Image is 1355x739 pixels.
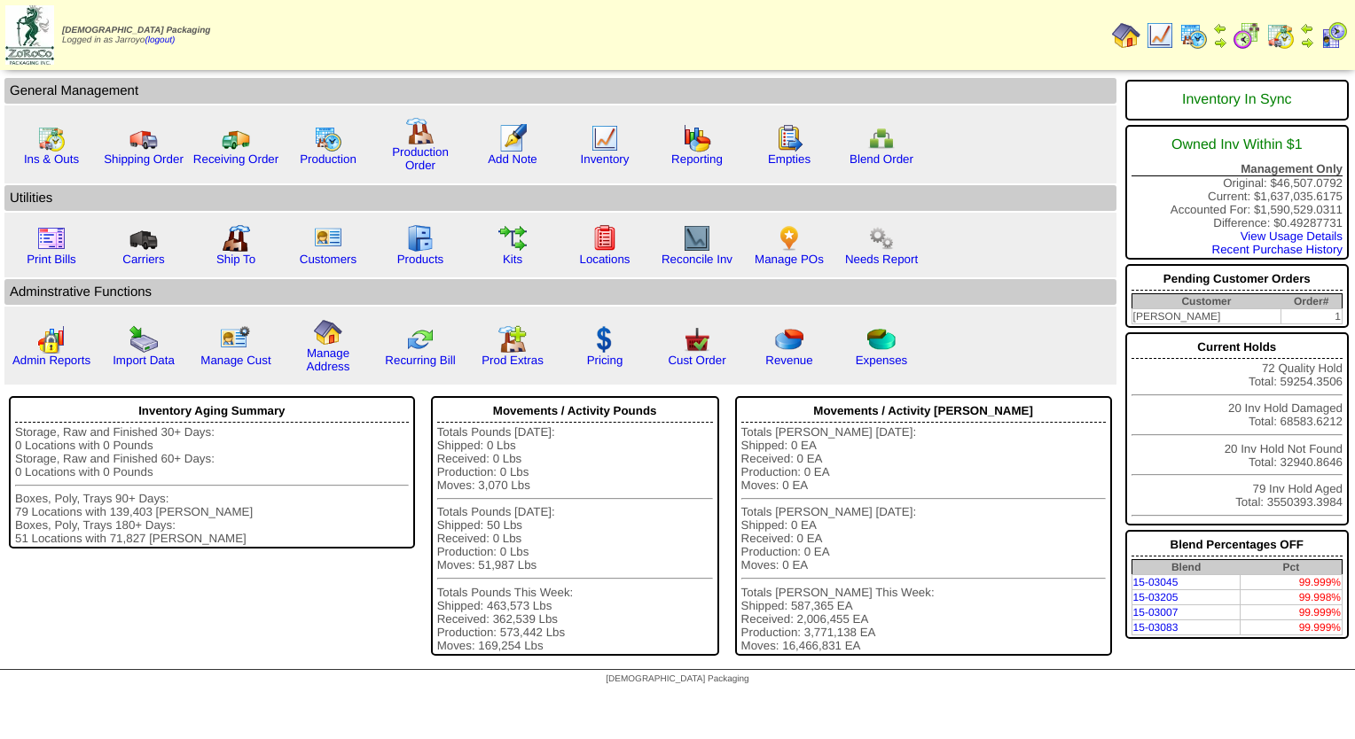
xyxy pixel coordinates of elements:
div: Totals Pounds [DATE]: Shipped: 0 Lbs Received: 0 Lbs Production: 0 Lbs Moves: 3,070 Lbs Totals Po... [437,425,713,652]
img: cust_order.png [683,325,711,354]
a: Admin Reports [12,354,90,367]
a: Manage Address [307,346,350,373]
img: calendarprod.gif [1179,21,1208,50]
div: Storage, Raw and Finished 30+ Days: 0 Locations with 0 Pounds Storage, Raw and Finished 60+ Days:... [15,425,409,545]
div: Totals [PERSON_NAME] [DATE]: Shipped: 0 EA Received: 0 EA Production: 0 EA Moves: 0 EA Totals [PE... [741,425,1106,652]
img: factory.gif [406,117,435,145]
img: calendarinout.gif [37,124,66,152]
a: 15-03083 [1133,621,1179,634]
div: Blend Percentages OFF [1132,533,1343,556]
div: Management Only [1132,162,1343,176]
img: arrowright.gif [1300,35,1314,50]
a: Ship To [216,253,255,266]
div: Movements / Activity Pounds [437,400,713,423]
img: home.gif [1112,21,1140,50]
img: line_graph2.gif [683,224,711,253]
img: workorder.gif [775,124,803,152]
a: Recent Purchase History [1212,243,1343,256]
th: Pct [1241,560,1343,575]
td: 99.998% [1241,590,1343,605]
td: Adminstrative Functions [4,279,1116,305]
a: Customers [300,253,356,266]
img: pie_chart2.png [867,325,896,354]
img: managecust.png [220,325,253,354]
img: arrowleft.gif [1300,21,1314,35]
img: truck2.gif [222,124,250,152]
a: Cust Order [668,354,725,367]
a: Reporting [671,152,723,166]
td: Utilities [4,185,1116,211]
td: 99.999% [1241,575,1343,590]
img: factory2.gif [222,224,250,253]
img: reconcile.gif [406,325,435,354]
img: graph.gif [683,124,711,152]
img: network.png [867,124,896,152]
a: Blend Order [850,152,913,166]
img: home.gif [314,318,342,346]
img: truck.gif [129,124,158,152]
img: line_graph.gif [591,124,619,152]
img: po.png [775,224,803,253]
img: invoice2.gif [37,224,66,253]
img: arrowright.gif [1213,35,1227,50]
a: Import Data [113,354,175,367]
a: Print Bills [27,253,76,266]
img: customers.gif [314,224,342,253]
img: arrowleft.gif [1213,21,1227,35]
img: prodextras.gif [498,325,527,354]
a: Locations [579,253,630,266]
td: [PERSON_NAME] [1132,309,1281,324]
a: Add Note [488,152,537,166]
th: Blend [1132,560,1241,575]
a: Needs Report [845,253,918,266]
span: [DEMOGRAPHIC_DATA] Packaging [606,674,748,684]
div: Inventory Aging Summary [15,400,409,423]
img: locations.gif [591,224,619,253]
a: Pricing [587,354,623,367]
div: Inventory In Sync [1132,83,1343,117]
a: View Usage Details [1241,229,1343,243]
img: calendarcustomer.gif [1320,21,1348,50]
a: Receiving Order [193,152,278,166]
img: pie_chart.png [775,325,803,354]
img: import.gif [129,325,158,354]
img: orders.gif [498,124,527,152]
img: truck3.gif [129,224,158,253]
a: Empties [768,152,811,166]
img: workflow.png [867,224,896,253]
img: dollar.gif [591,325,619,354]
td: 99.999% [1241,620,1343,635]
div: Current Holds [1132,336,1343,359]
img: workflow.gif [498,224,527,253]
th: Customer [1132,294,1281,309]
td: 1 [1281,309,1342,324]
a: Products [397,253,444,266]
img: calendarblend.gif [1233,21,1261,50]
div: Owned Inv Within $1 [1132,128,1343,162]
td: 99.999% [1241,605,1343,620]
a: Expenses [856,354,908,367]
img: calendarprod.gif [314,124,342,152]
a: Production [300,152,356,166]
span: [DEMOGRAPHIC_DATA] Packaging [62,26,210,35]
a: Manage Cust [200,354,270,367]
a: Prod Extras [482,354,544,367]
a: Recurring Bill [385,354,455,367]
div: Original: $46,507.0792 Current: $1,637,035.6175 Accounted For: $1,590,529.0311 Difference: $0.492... [1125,125,1349,260]
a: Inventory [581,152,630,166]
span: Logged in as Jarroyo [62,26,210,45]
div: Pending Customer Orders [1132,268,1343,291]
img: graph2.png [37,325,66,354]
img: calendarinout.gif [1266,21,1295,50]
a: Revenue [765,354,812,367]
div: Movements / Activity [PERSON_NAME] [741,400,1106,423]
a: 15-03007 [1133,606,1179,618]
a: Manage POs [755,253,824,266]
img: line_graph.gif [1146,21,1174,50]
a: Carriers [122,253,164,266]
a: Shipping Order [104,152,184,166]
a: Kits [503,253,522,266]
a: 15-03205 [1133,591,1179,603]
img: cabinet.gif [406,224,435,253]
div: 72 Quality Hold Total: 59254.3506 20 Inv Hold Damaged Total: 68583.6212 20 Inv Hold Not Found Tot... [1125,332,1349,525]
